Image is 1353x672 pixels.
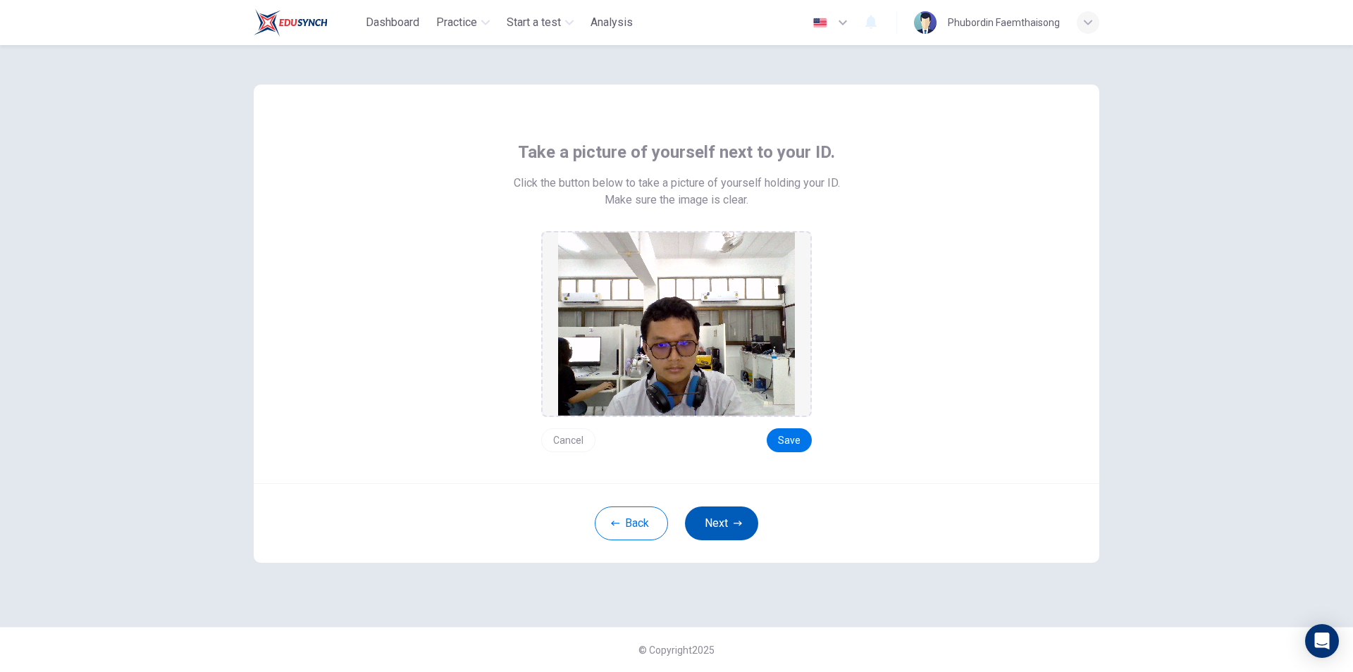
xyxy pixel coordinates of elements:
[518,141,835,163] span: Take a picture of yourself next to your ID.
[605,192,748,209] span: Make sure the image is clear.
[366,14,419,31] span: Dashboard
[638,645,715,656] span: © Copyright 2025
[767,428,812,452] button: Save
[541,428,595,452] button: Cancel
[501,10,579,35] button: Start a test
[1305,624,1339,658] div: Open Intercom Messenger
[948,14,1060,31] div: Phubordin Faemthaisong
[254,8,328,37] img: Train Test logo
[360,10,425,35] button: Dashboard
[507,14,561,31] span: Start a test
[585,10,638,35] button: Analysis
[811,18,829,28] img: en
[558,232,795,416] img: preview screemshot
[591,14,633,31] span: Analysis
[685,506,758,540] button: Next
[436,14,477,31] span: Practice
[431,10,495,35] button: Practice
[254,8,360,37] a: Train Test logo
[595,506,668,540] button: Back
[914,11,937,34] img: Profile picture
[514,175,840,192] span: Click the button below to take a picture of yourself holding your ID.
